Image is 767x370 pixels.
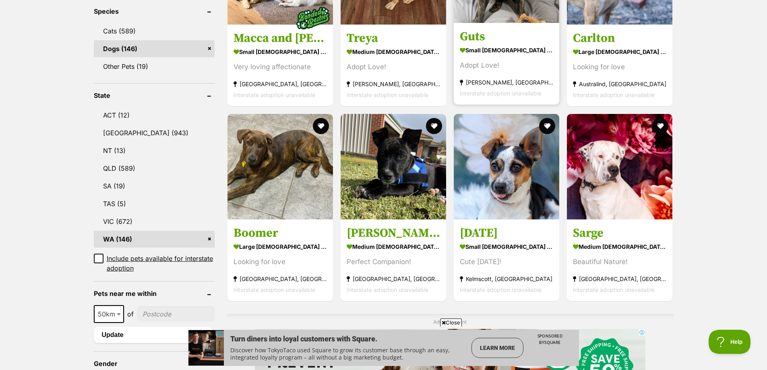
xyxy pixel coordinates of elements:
img: Sarge - Mixed breed Dog [567,114,672,219]
a: Other Pets (19) [94,58,215,75]
strong: [GEOGRAPHIC_DATA], [GEOGRAPHIC_DATA] [573,273,666,284]
a: Macca and [PERSON_NAME] small [DEMOGRAPHIC_DATA] Dog Very loving affectionate [GEOGRAPHIC_DATA], ... [227,25,333,106]
iframe: Advertisement [188,330,579,366]
div: Looking for love [234,256,327,267]
span: Interstate adoption unavailable [347,91,428,98]
a: Treya medium [DEMOGRAPHIC_DATA] Dog Adopt Love! [PERSON_NAME], [GEOGRAPHIC_DATA] Interstate adopt... [341,25,446,106]
button: favourite [313,118,329,134]
a: [DATE] small [DEMOGRAPHIC_DATA] Dog Cute [DATE]! Kelmscott, [GEOGRAPHIC_DATA] Interstate adoption... [454,219,559,301]
div: Perfect Companion! [347,256,440,267]
strong: [GEOGRAPHIC_DATA], [GEOGRAPHIC_DATA] [234,273,327,284]
strong: small [DEMOGRAPHIC_DATA] Dog [234,46,327,58]
header: Pets near me within [94,290,215,297]
a: Boomer large [DEMOGRAPHIC_DATA] Dog Looking for love [GEOGRAPHIC_DATA], [GEOGRAPHIC_DATA] Interst... [227,219,333,301]
strong: Australind, [GEOGRAPHIC_DATA] [573,79,666,89]
span: Interstate adoption unavailable [347,286,428,293]
a: Carlton large [DEMOGRAPHIC_DATA] Dog Looking for love Australind, [GEOGRAPHIC_DATA] Interstate ad... [567,25,672,106]
strong: [PERSON_NAME], [GEOGRAPHIC_DATA] [460,77,553,88]
h3: Treya [347,31,440,46]
h3: Carlton [573,31,666,46]
strong: Kelmscott, [GEOGRAPHIC_DATA] [460,273,553,284]
strong: medium [DEMOGRAPHIC_DATA] Dog [347,241,440,252]
button: favourite [426,118,442,134]
h3: Macca and [PERSON_NAME] [234,31,327,46]
strong: medium [DEMOGRAPHIC_DATA] Dog [347,46,440,58]
strong: [GEOGRAPHIC_DATA], [GEOGRAPHIC_DATA] [234,79,327,89]
div: Beautiful Nature! [573,256,666,267]
span: Interstate adoption unavailable [460,286,542,293]
strong: [PERSON_NAME], [GEOGRAPHIC_DATA] [347,79,440,89]
a: WA (146) [94,231,215,248]
h3: [PERSON_NAME] [347,225,440,241]
button: favourite [539,118,555,134]
a: Dogs (146) [94,40,215,57]
div: Adopt Love! [347,62,440,72]
span: Interstate adoption unavailable [234,286,315,293]
a: NT (13) [94,142,215,159]
strong: medium [DEMOGRAPHIC_DATA] Dog [573,241,666,252]
div: Cute [DATE]! [460,256,553,267]
input: postcode [137,306,215,322]
a: VIC (672) [94,213,215,230]
a: Cats (589) [94,23,215,39]
strong: small [DEMOGRAPHIC_DATA] Dog [460,44,553,56]
span: Close [440,318,462,327]
a: QLD (589) [94,160,215,177]
a: TAS (5) [94,195,215,212]
img: Karma - Mixed breed Dog [454,114,559,219]
h3: [DATE] [460,225,553,241]
span: Include pets available for interstate adoption [107,254,215,273]
a: [GEOGRAPHIC_DATA] (943) [94,124,215,141]
span: 50km [94,305,124,323]
a: Guts small [DEMOGRAPHIC_DATA] Dog Adopt Love! [PERSON_NAME], [GEOGRAPHIC_DATA] Interstate adoptio... [454,23,559,105]
strong: large [DEMOGRAPHIC_DATA] Dog [234,241,327,252]
h3: Boomer [234,225,327,241]
strong: small [DEMOGRAPHIC_DATA] Dog [460,241,553,252]
span: of [127,309,134,319]
strong: large [DEMOGRAPHIC_DATA] Dog [573,46,666,58]
a: SA (19) [94,178,215,194]
img: Boomer - Mixed breed Dog [227,114,333,219]
div: Looking for love [573,62,666,72]
a: [PERSON_NAME] medium [DEMOGRAPHIC_DATA] Dog Perfect Companion! [GEOGRAPHIC_DATA], [GEOGRAPHIC_DAT... [341,219,446,301]
h3: Sarge [573,225,666,241]
header: Species [94,8,215,15]
span: 50km [95,308,123,320]
img: Butch - Staffordshire Bull Terrier x Mixed breed Dog [341,114,446,219]
strong: [GEOGRAPHIC_DATA], [GEOGRAPHIC_DATA] [347,273,440,284]
a: Sarge medium [DEMOGRAPHIC_DATA] Dog Beautiful Nature! [GEOGRAPHIC_DATA], [GEOGRAPHIC_DATA] Inters... [567,219,672,301]
div: Adopt Love! [460,60,553,71]
span: Interstate adoption unavailable [573,91,655,98]
h3: Guts [460,29,553,44]
span: Interstate adoption unavailable [460,90,542,97]
a: ACT (12) [94,107,215,124]
button: Update [94,327,213,343]
span: Interstate adoption unavailable [234,91,315,98]
span: Interstate adoption unavailable [573,286,655,293]
header: Gender [94,360,215,367]
button: favourite [653,118,669,134]
div: Very loving affectionate [234,62,327,72]
header: State [94,92,215,99]
a: Include pets available for interstate adoption [94,254,215,273]
iframe: Help Scout Beacon - Open [709,330,751,354]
